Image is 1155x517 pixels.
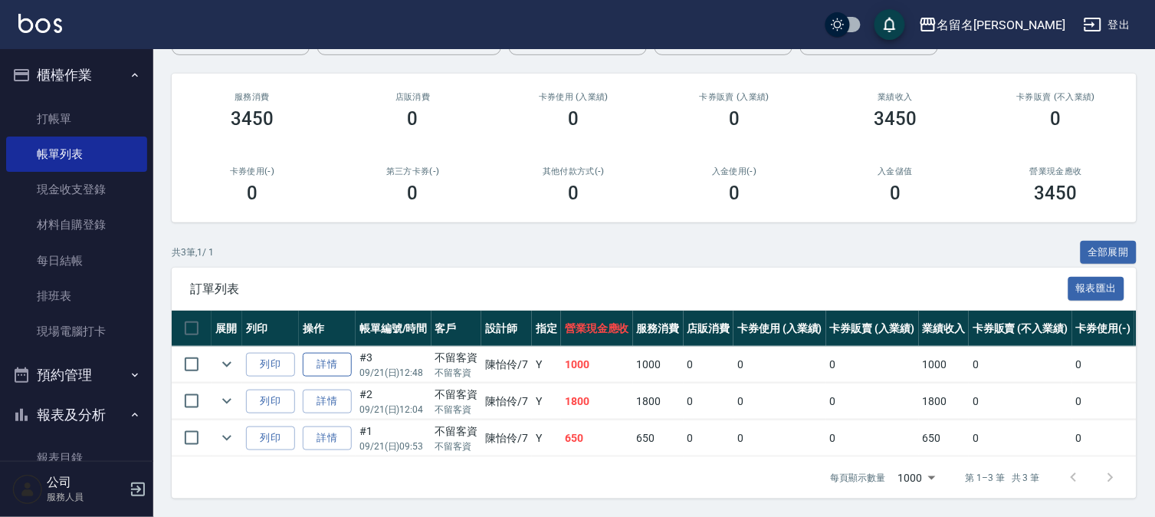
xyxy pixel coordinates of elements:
[212,311,242,347] th: 展開
[826,384,919,420] td: 0
[729,108,740,130] h3: 0
[190,282,1068,297] span: 訂單列表
[356,347,431,383] td: #3
[633,347,684,383] td: 1000
[6,207,147,242] a: 材料自購登錄
[919,384,970,420] td: 1800
[892,457,941,499] div: 1000
[569,183,579,204] h3: 0
[359,403,428,417] p: 09/21 (日) 12:04
[874,108,917,130] h3: 3450
[672,92,796,102] h2: 卡券販賣 (入業績)
[684,347,734,383] td: 0
[1072,420,1135,456] td: 0
[684,384,734,420] td: 0
[351,166,475,176] h2: 第三方卡券(-)
[435,366,478,380] p: 不留客資
[1081,241,1137,265] button: 全部展開
[684,420,734,456] td: 0
[359,440,428,453] p: 09/21 (日) 09:53
[937,15,1065,35] div: 名留名[PERSON_NAME]
[532,347,561,383] td: Y
[481,311,532,347] th: 設計師
[994,92,1118,102] h2: 卡券販賣 (不入業績)
[969,420,1071,456] td: 0
[356,384,431,420] td: #2
[190,92,314,102] h3: 服務消費
[831,471,886,485] p: 每頁顯示數量
[435,350,478,366] div: 不留客資
[47,475,125,490] h5: 公司
[6,314,147,349] a: 現場電腦打卡
[512,92,636,102] h2: 卡券使用 (入業績)
[481,420,532,456] td: 陳怡伶 /7
[47,490,125,504] p: 服務人員
[6,440,147,476] a: 報表目錄
[733,347,826,383] td: 0
[351,92,475,102] h2: 店販消費
[6,55,147,95] button: 櫃檯作業
[215,426,238,449] button: expand row
[1072,384,1135,420] td: 0
[6,101,147,137] a: 打帳單
[246,390,295,413] button: 列印
[561,384,633,420] td: 1800
[359,366,428,380] p: 09/21 (日) 12:48
[919,311,970,347] th: 業績收入
[481,347,532,383] td: 陳怡伶 /7
[303,390,352,413] a: 詳情
[532,384,561,420] td: Y
[913,9,1071,41] button: 名留名[PERSON_NAME]
[6,137,147,172] a: 帳單列表
[435,387,478,403] div: 不留客資
[733,384,826,420] td: 0
[231,108,274,130] h3: 3450
[532,311,561,347] th: 指定
[435,440,478,453] p: 不留客資
[6,395,147,435] button: 報表及分析
[6,172,147,207] a: 現金收支登錄
[672,166,796,176] h2: 入金使用(-)
[561,311,633,347] th: 營業現金應收
[242,311,299,347] th: 列印
[733,311,826,347] th: 卡券使用 (入業績)
[6,243,147,278] a: 每日結帳
[303,353,352,377] a: 詳情
[826,420,919,456] td: 0
[512,166,636,176] h2: 其他付款方式(-)
[435,423,478,440] div: 不留客資
[172,245,214,259] p: 共 3 筆, 1 / 1
[966,471,1040,485] p: 第 1–3 筆 共 3 筆
[6,278,147,314] a: 排班表
[246,353,295,377] button: 列印
[890,183,901,204] h3: 0
[356,311,431,347] th: 帳單編號/時間
[826,311,919,347] th: 卡券販賣 (入業績)
[1072,347,1135,383] td: 0
[18,14,62,33] img: Logo
[190,166,314,176] h2: 卡券使用(-)
[1035,183,1078,204] h3: 3450
[994,166,1118,176] h2: 營業現金應收
[1072,311,1135,347] th: 卡券使用(-)
[561,420,633,456] td: 650
[481,384,532,420] td: 陳怡伶 /7
[1068,277,1125,301] button: 報表匯出
[303,426,352,450] a: 詳情
[299,311,356,347] th: 操作
[569,108,579,130] h3: 0
[969,384,1071,420] td: 0
[246,426,295,450] button: 列印
[12,474,43,505] img: Person
[431,311,482,347] th: 客戶
[408,108,418,130] h3: 0
[826,347,919,383] td: 0
[969,311,1071,347] th: 卡券販賣 (不入業績)
[532,420,561,456] td: Y
[633,420,684,456] td: 650
[6,355,147,395] button: 預約管理
[215,353,238,376] button: expand row
[247,183,258,204] h3: 0
[633,311,684,347] th: 服務消費
[561,347,633,383] td: 1000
